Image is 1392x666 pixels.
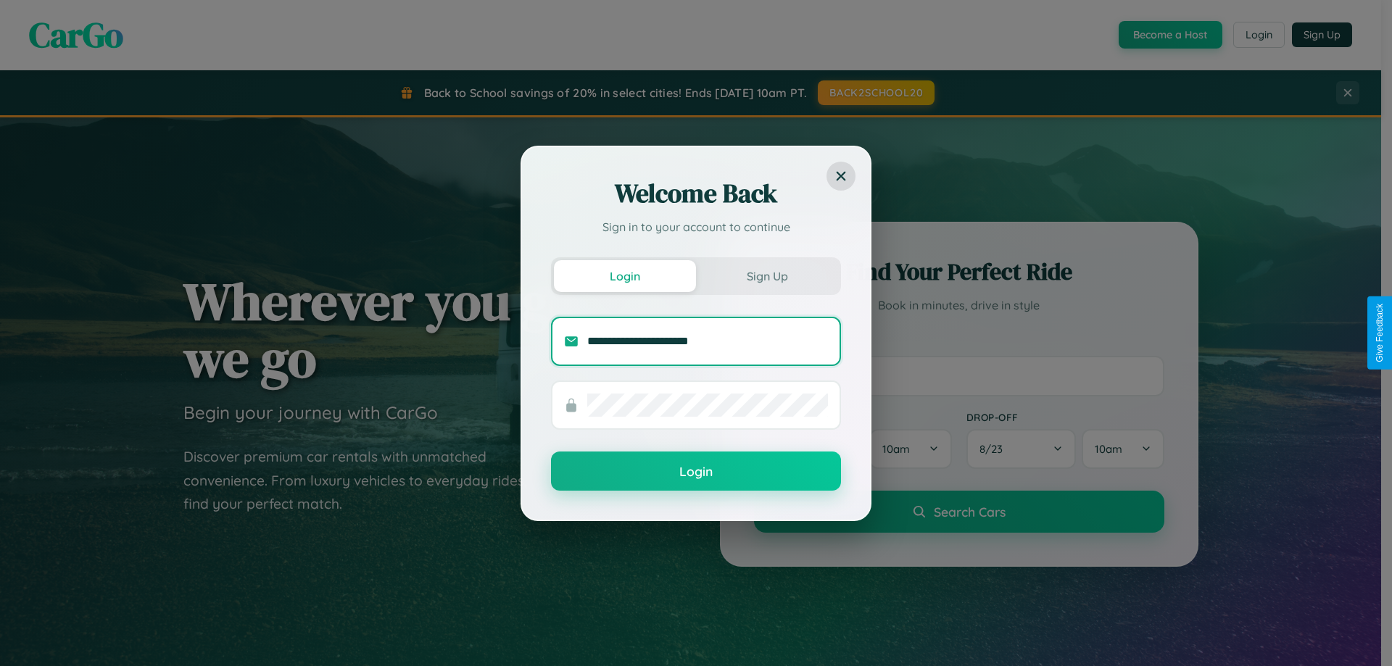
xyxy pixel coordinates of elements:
[551,218,841,236] p: Sign in to your account to continue
[1375,304,1385,362] div: Give Feedback
[551,451,841,491] button: Login
[551,176,841,211] h2: Welcome Back
[696,260,838,292] button: Sign Up
[554,260,696,292] button: Login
